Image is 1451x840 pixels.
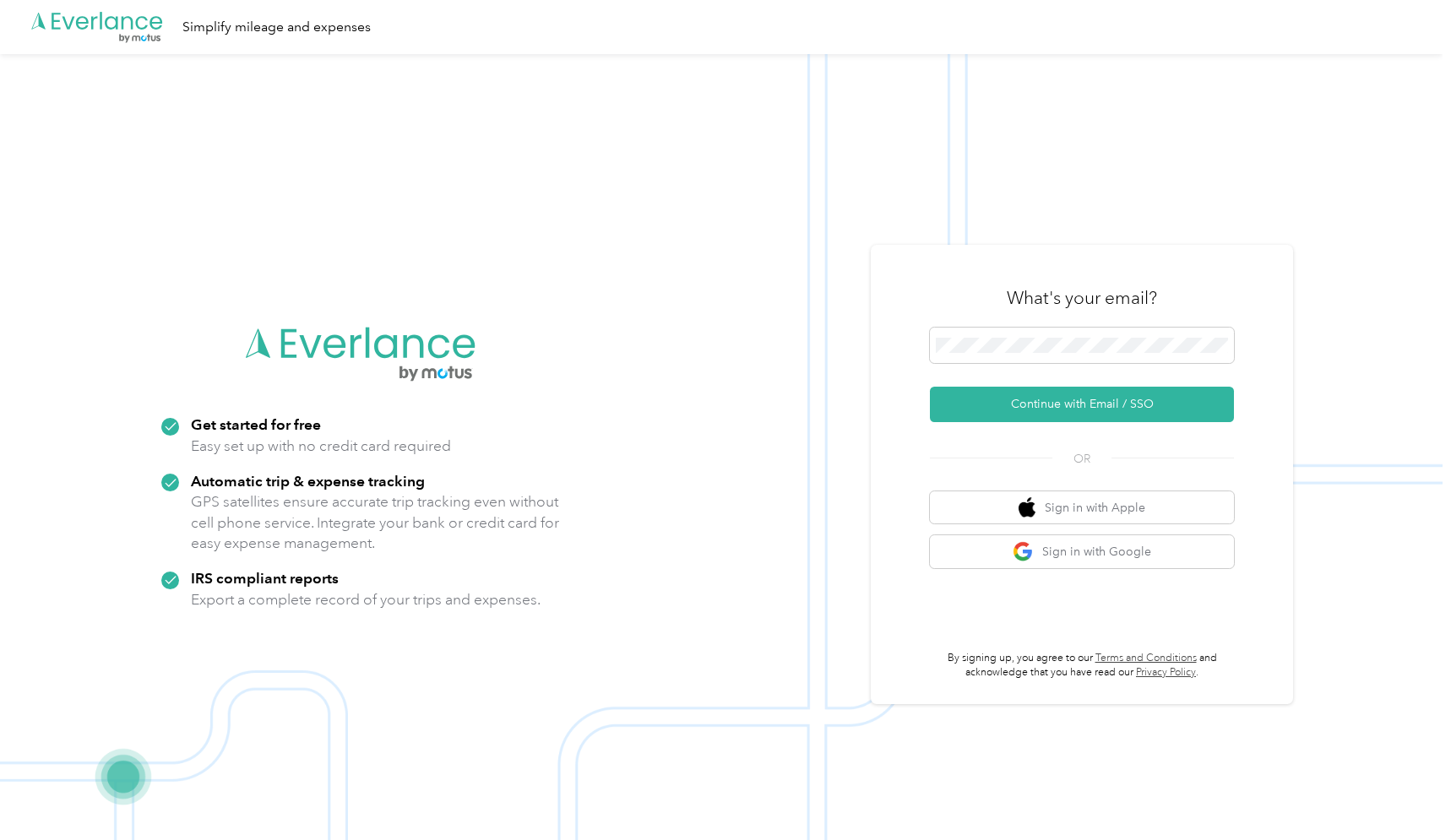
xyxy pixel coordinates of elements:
a: Terms and Conditions [1095,652,1197,664]
div: Simplify mileage and expenses [182,17,371,38]
button: Continue with Email / SSO [930,387,1234,422]
strong: Automatic trip & expense tracking [191,472,425,490]
img: google logo [1013,541,1034,562]
strong: Get started for free [191,415,321,433]
p: GPS satellites ensure accurate trip tracking even without cell phone service. Integrate your bank... [191,491,560,554]
img: apple logo [1019,497,1035,518]
a: Privacy Policy [1136,666,1196,679]
button: apple logoSign in with Apple [930,491,1234,524]
h3: What's your email? [1007,286,1157,310]
strong: IRS compliant reports [191,569,339,587]
button: google logoSign in with Google [930,535,1234,568]
p: By signing up, you agree to our and acknowledge that you have read our . [930,651,1234,680]
span: OR [1052,450,1111,468]
p: Export a complete record of your trips and expenses. [191,589,541,610]
p: Easy set up with no credit card required [191,436,451,457]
